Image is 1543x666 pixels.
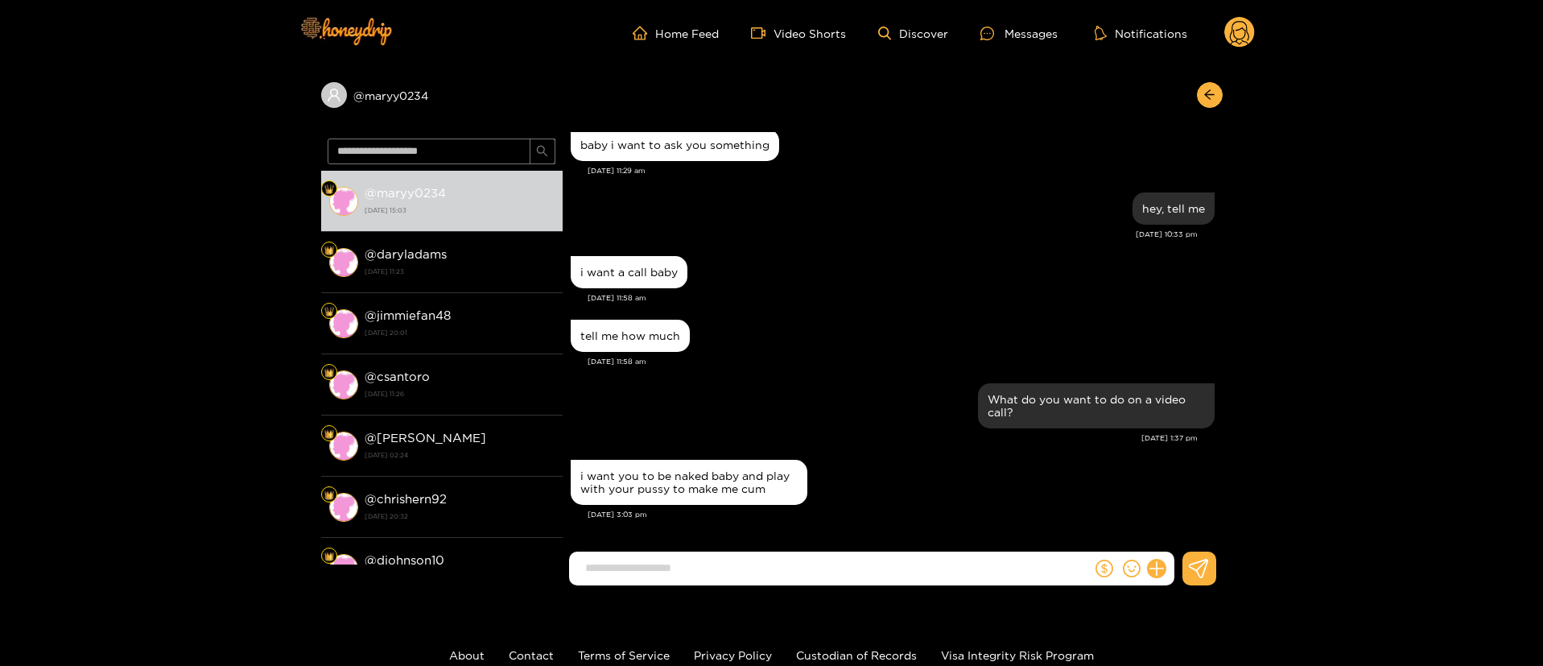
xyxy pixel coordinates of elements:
[878,27,948,40] a: Discover
[365,387,555,401] strong: [DATE] 11:26
[365,448,555,462] strong: [DATE] 02:24
[329,554,358,583] img: conversation
[324,552,334,561] img: Fan Level
[365,509,555,523] strong: [DATE] 20:32
[530,139,555,164] button: search
[324,246,334,255] img: Fan Level
[571,256,687,288] div: Oct. 3, 11:58 am
[536,145,548,159] span: search
[988,393,1205,419] div: What do you want to do on a video call?
[329,370,358,399] img: conversation
[580,470,798,495] div: i want you to be naked baby and play with your pussy to make me cum
[329,187,358,216] img: conversation
[329,248,358,277] img: conversation
[571,129,779,161] div: Oct. 1, 11:29 am
[324,490,334,500] img: Fan Level
[633,26,655,40] span: home
[321,82,563,108] div: @maryy0234
[365,431,486,445] strong: @ [PERSON_NAME]
[449,649,485,661] a: About
[571,320,690,352] div: Oct. 3, 11:58 am
[365,186,446,200] strong: @ maryy0234
[1203,89,1215,102] span: arrow-left
[571,229,1198,240] div: [DATE] 10:33 pm
[365,325,555,340] strong: [DATE] 20:01
[1132,192,1215,225] div: Oct. 2, 10:33 pm
[1123,560,1141,577] span: smile
[324,307,334,316] img: Fan Level
[694,649,772,661] a: Privacy Policy
[365,264,555,279] strong: [DATE] 11:23
[365,370,430,383] strong: @ csantoro
[327,88,341,102] span: user
[365,203,555,217] strong: [DATE] 15:03
[578,649,670,661] a: Terms of Service
[588,509,1215,520] div: [DATE] 3:03 pm
[1197,82,1223,108] button: arrow-left
[796,649,917,661] a: Custodian of Records
[588,356,1215,367] div: [DATE] 11:58 am
[588,165,1215,176] div: [DATE] 11:29 am
[633,26,719,40] a: Home Feed
[751,26,774,40] span: video-camera
[571,460,807,505] div: Oct. 3, 3:03 pm
[751,26,846,40] a: Video Shorts
[571,432,1198,444] div: [DATE] 1:37 pm
[1095,560,1113,577] span: dollar
[509,649,554,661] a: Contact
[365,492,447,506] strong: @ chrishern92
[329,432,358,461] img: conversation
[365,553,444,567] strong: @ djohnson10
[588,292,1215,304] div: [DATE] 11:58 am
[941,649,1094,661] a: Visa Integrity Risk Program
[324,429,334,439] img: Fan Level
[580,266,678,279] div: i want a call baby
[580,329,680,342] div: tell me how much
[1092,556,1116,581] button: dollar
[324,368,334,378] img: Fan Level
[324,184,334,194] img: Fan Level
[980,24,1058,43] div: Messages
[329,309,358,338] img: conversation
[1090,25,1192,41] button: Notifications
[365,247,447,261] strong: @ daryladams
[978,383,1215,428] div: Oct. 3, 1:37 pm
[329,493,358,522] img: conversation
[1142,202,1205,215] div: hey, tell me
[580,139,769,151] div: baby i want to ask you something
[365,308,451,322] strong: @ jimmiefan48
